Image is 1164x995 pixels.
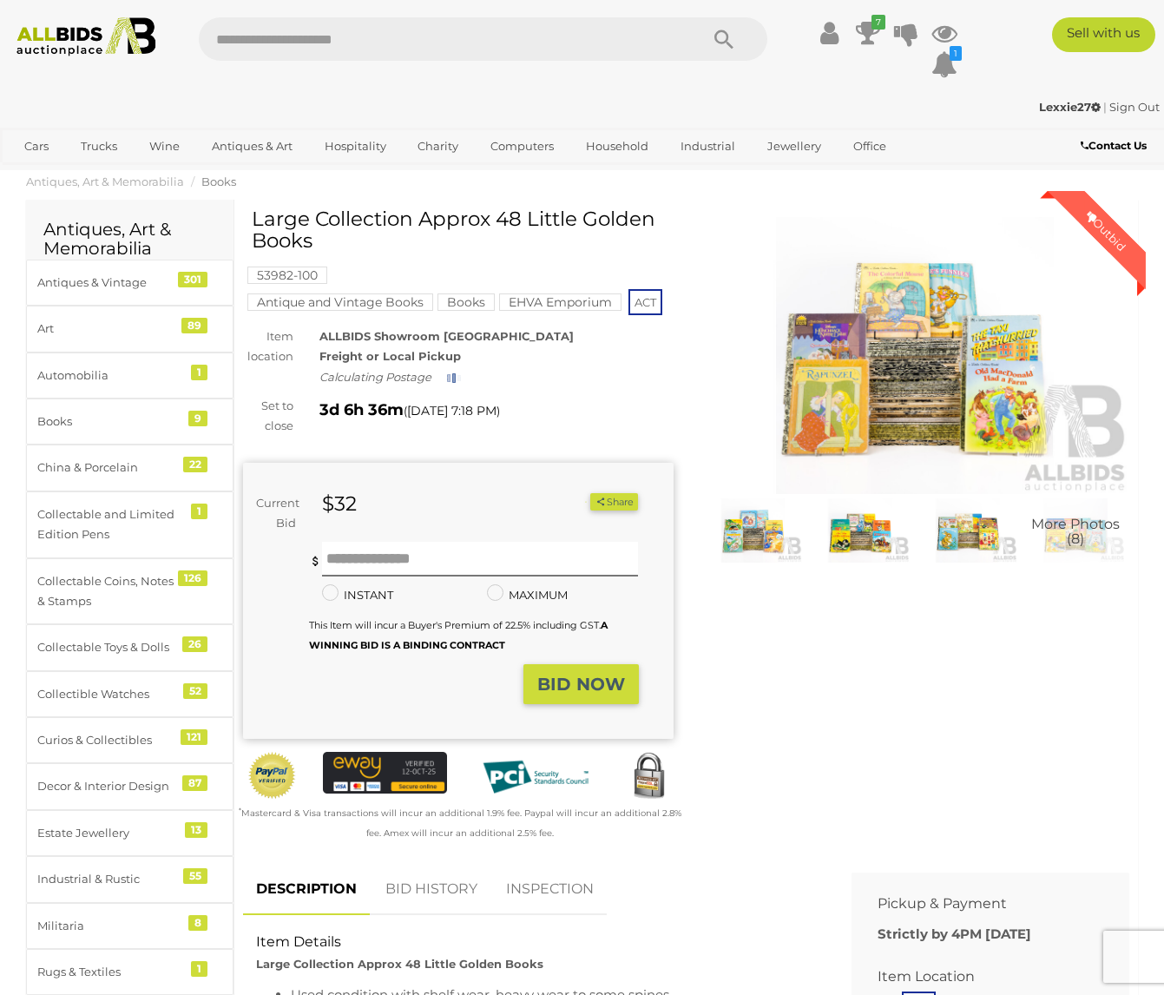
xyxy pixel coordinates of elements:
li: Watch this item [570,493,588,511]
a: Books 9 [26,399,233,445]
label: INSTANT [322,585,393,605]
a: Books [201,175,236,188]
a: DESCRIPTION [243,864,370,915]
i: Calculating Postage [319,370,431,384]
a: China & Porcelain 22 [26,445,233,491]
a: Trucks [69,132,128,161]
button: BID NOW [523,664,639,705]
div: Item location [230,326,306,367]
a: Decor & Interior Design 87 [26,763,233,809]
img: PCI DSS compliant [473,752,598,801]
div: Collectable and Limited Edition Pens [37,504,181,545]
a: Office [842,132,898,161]
a: [GEOGRAPHIC_DATA] [81,161,227,189]
mark: Antique and Vintage Books [247,293,433,311]
div: Industrial & Rustic [37,869,181,889]
small: This Item will incur a Buyer's Premium of 22.5% including GST. [309,619,608,651]
div: Antiques & Vintage [37,273,181,293]
a: 1 [931,49,957,80]
div: China & Porcelain [37,458,181,478]
a: Automobilia 1 [26,353,233,399]
div: 9 [188,411,207,426]
div: 301 [178,272,207,287]
div: 1 [191,504,207,519]
a: Collectable Coins, Notes & Stamps 126 [26,558,233,625]
strong: BID NOW [537,674,625,695]
h2: Antiques, Art & Memorabilia [43,220,216,258]
div: Current Bid [243,493,309,534]
img: small-loading.gif [447,373,461,383]
div: Collectable Coins, Notes & Stamps [37,571,181,612]
div: Curios & Collectibles [37,730,181,750]
div: Set to close [230,396,306,437]
a: Sign Out [1109,100,1160,114]
mark: EHVA Emporium [499,293,621,311]
div: 1 [191,365,207,380]
h2: Pickup & Payment [878,896,1077,912]
a: Wine [138,132,191,161]
b: A WINNING BID IS A BINDING CONTRACT [309,619,608,651]
span: [DATE] 7:18 PM [407,403,497,418]
a: Militaria 8 [26,903,233,949]
a: Industrial [669,132,746,161]
strong: $32 [322,491,357,516]
h2: Item Details [256,934,812,950]
a: Cars [13,132,60,161]
strong: ALLBIDS Showroom [GEOGRAPHIC_DATA] [319,329,574,343]
strong: Large Collection Approx 48 Little Golden Books [256,957,543,971]
div: Estate Jewellery [37,823,181,843]
img: Large Collection Approx 48 Little Golden Books [811,498,910,562]
div: 55 [183,868,207,884]
label: MAXIMUM [487,585,568,605]
span: More Photos (8) [1031,517,1120,547]
a: Contact Us [1081,136,1151,155]
div: 87 [182,775,207,791]
img: Large Collection Approx 48 Little Golden Books [700,217,1130,494]
a: INSPECTION [493,864,607,915]
a: Antiques & Vintage 301 [26,260,233,306]
span: Antiques, Art & Memorabilia [26,175,184,188]
mark: Books [437,293,495,311]
div: 1 [191,961,207,977]
a: Charity [406,132,470,161]
div: Collectible Watches [37,684,181,704]
mark: 53982-100 [247,267,327,284]
a: Antiques & Art [201,132,304,161]
b: Contact Us [1081,139,1147,152]
span: ( ) [404,404,500,418]
a: Rugs & Textiles 1 [26,949,233,995]
i: 1 [950,46,962,61]
a: Antique and Vintage Books [247,295,433,309]
a: Jewellery [756,132,832,161]
i: 7 [871,15,885,30]
a: Books [437,295,495,309]
strong: 3d 6h 36m [319,400,404,419]
a: Household [575,132,660,161]
div: 126 [178,570,207,586]
strong: Freight or Local Pickup [319,349,461,363]
a: Sell with us [1052,17,1155,52]
div: 8 [188,915,207,931]
a: EHVA Emporium [499,295,621,309]
a: Curios & Collectibles 121 [26,717,233,763]
small: Mastercard & Visa transactions will incur an additional 1.9% fee. Paypal will incur an additional... [239,807,681,839]
a: 7 [855,17,881,49]
img: Allbids.com.au [9,17,164,56]
div: Decor & Interior Design [37,776,181,796]
img: Official PayPal Seal [247,752,297,800]
span: ACT [628,289,662,315]
img: Large Collection Approx 48 Little Golden Books [918,498,1017,562]
a: Art 89 [26,306,233,352]
div: Militaria [37,916,181,936]
img: eWAY Payment Gateway [323,752,448,794]
a: Lexxie27 [1039,100,1103,114]
div: Rugs & Textiles [37,962,181,982]
div: Collectable Toys & Dolls [37,637,181,657]
a: Sports [13,161,71,189]
div: Books [37,412,181,432]
div: Automobilia [37,366,181,385]
a: More Photos(8) [1026,498,1125,562]
div: 89 [181,318,207,333]
a: Computers [479,132,565,161]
